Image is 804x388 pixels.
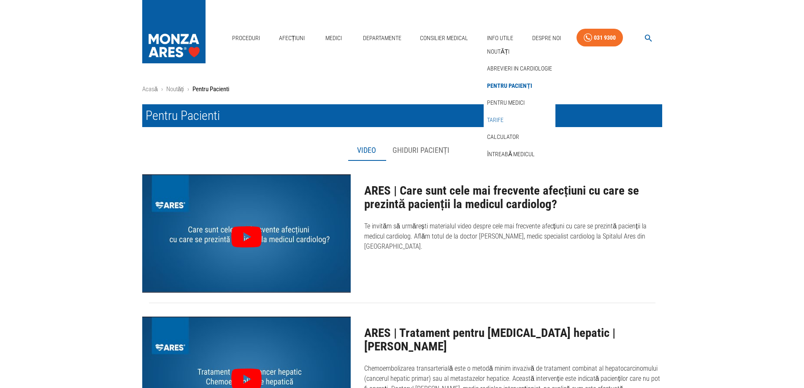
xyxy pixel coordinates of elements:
[192,84,229,94] p: Pentru Pacienti
[364,221,662,252] p: Te invităm să urmărești materialul video despre cele mai frecvente afecțiuni cu care se prezintă ...
[484,94,555,111] div: Pentru medici
[142,85,158,93] a: Acasă
[142,84,662,94] nav: breadcrumb
[161,84,163,94] li: ›
[484,77,555,95] div: Pentru pacienți
[417,30,471,47] a: Consilier Medical
[485,62,554,76] a: Abrevieri in cardiologie
[360,30,405,47] a: Departamente
[276,30,309,47] a: Afecțiuni
[485,147,536,161] a: Întreabă medicul
[485,79,534,93] a: Pentru pacienți
[577,29,623,47] a: 031 9300
[485,45,511,59] a: Noutăți
[386,141,457,161] button: Ghiduri pacienți
[142,104,662,127] h1: Pentru Pacienti
[484,128,555,146] div: Calculator
[187,84,189,94] li: ›
[320,30,347,47] a: Medici
[484,60,555,77] div: Abrevieri in cardiologie
[529,30,564,47] a: Despre Noi
[485,130,521,144] a: Calculator
[348,141,386,161] button: Video
[484,146,555,163] div: Întreabă medicul
[485,96,526,110] a: Pentru medici
[166,85,184,93] a: Noutăți
[484,111,555,129] div: Tarife
[142,174,351,293] div: ARES | Care sunt cele mai frecvente afecțiuni cu care se prezintă pacienții la medicul cardiolog?
[229,30,263,47] a: Proceduri
[364,184,662,211] h2: ARES | Care sunt cele mai frecvente afecțiuni cu care se prezintă pacienții la medicul cardiolog?
[594,33,616,43] div: 031 9300
[485,113,505,127] a: Tarife
[484,43,555,163] nav: secondary mailbox folders
[364,326,662,353] h2: ARES | Tratament pentru [MEDICAL_DATA] hepatic | [PERSON_NAME]
[484,43,555,60] div: Noutăți
[484,30,517,47] a: Info Utile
